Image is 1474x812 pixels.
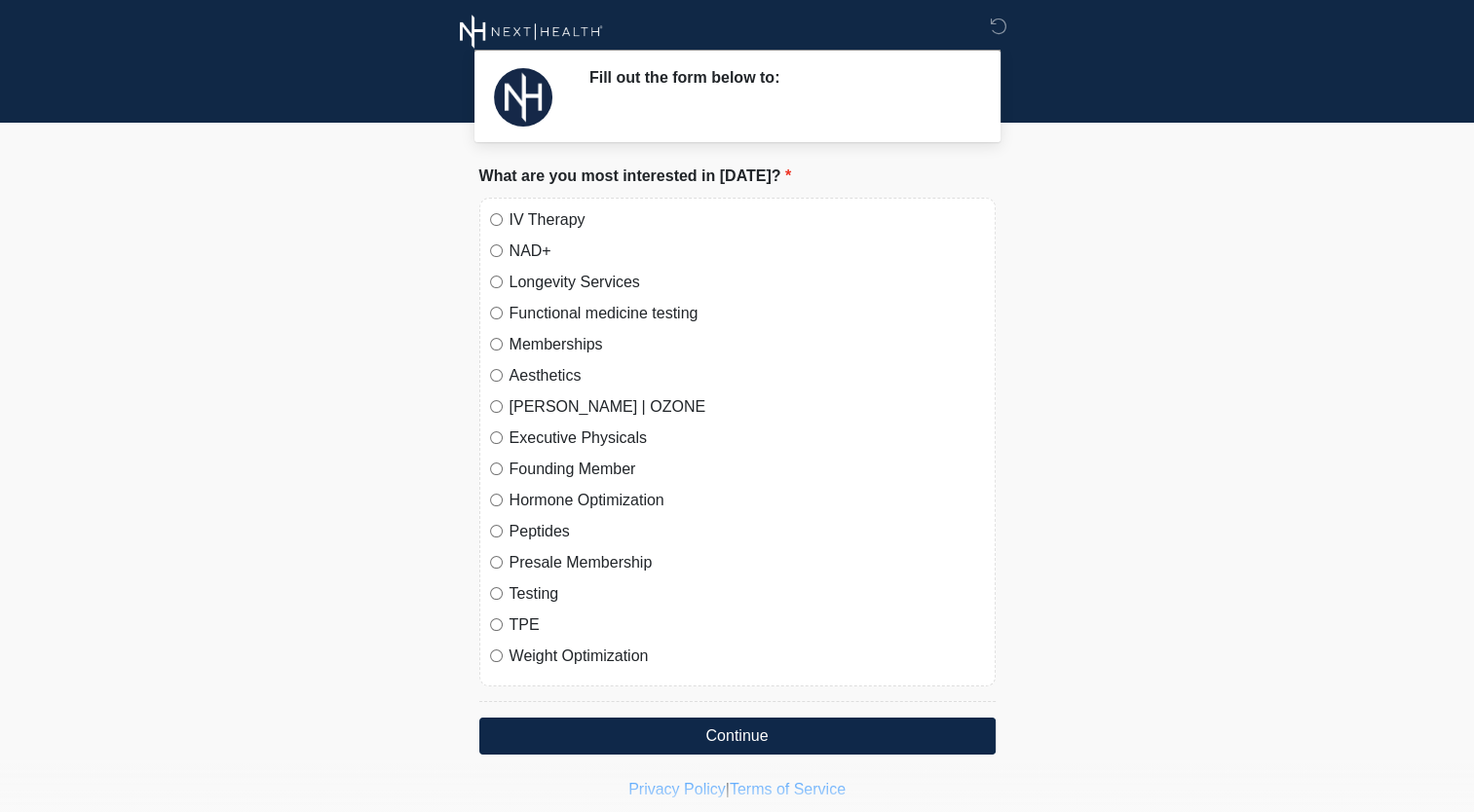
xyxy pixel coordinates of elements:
input: Peptides [490,525,503,537]
label: Testing [510,582,985,606]
input: IV Therapy [490,213,503,226]
label: Longevity Services [510,271,985,294]
input: Memberships [490,338,503,351]
input: Testing [490,587,503,600]
input: [PERSON_NAME] | OZONE [490,400,503,413]
label: Aesthetics [510,364,985,388]
button: Continue [479,718,996,755]
label: Founding Member [510,458,985,481]
label: TPE [510,613,985,637]
a: | [726,781,730,797]
a: Terms of Service [730,781,846,797]
label: Memberships [510,333,985,356]
input: NAD+ [490,244,503,257]
input: TPE [490,618,503,631]
input: Functional medicine testing [490,307,503,319]
input: Executive Physicals [490,431,503,444]
label: NAD+ [510,240,985,263]
label: [PERSON_NAME] | OZONE [510,395,985,419]
input: Aesthetics [490,369,503,382]
label: Presale Membership [510,551,985,574]
input: Founding Member [490,462,503,475]
a: Privacy Policy [628,781,726,797]
label: Functional medicine testing [510,302,985,325]
input: Hormone Optimization [490,494,503,506]
label: IV Therapy [510,208,985,232]
input: Presale Membership [490,556,503,569]
label: What are you most interested in [DATE]? [479,165,792,188]
input: Longevity Services [490,276,503,288]
label: Peptides [510,520,985,543]
input: Weight Optimization [490,649,503,662]
img: Next Health Wellness Logo [460,15,603,49]
label: Weight Optimization [510,645,985,668]
h2: Fill out the form below to: [589,68,966,87]
label: Executive Physicals [510,426,985,450]
label: Hormone Optimization [510,489,985,512]
img: Agent Avatar [494,68,552,127]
